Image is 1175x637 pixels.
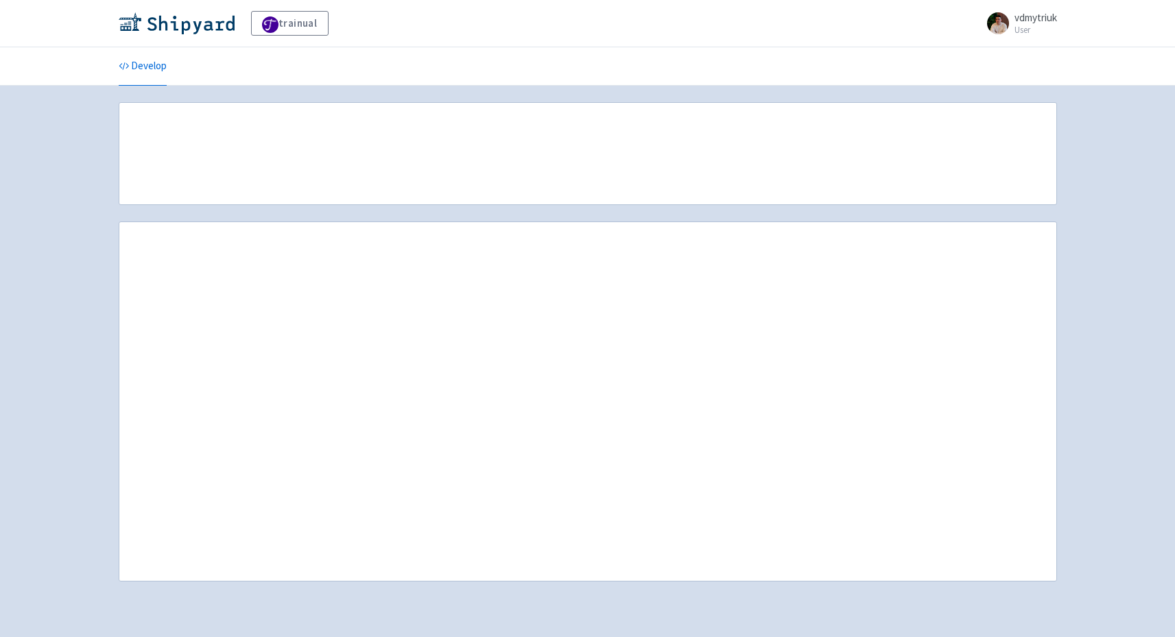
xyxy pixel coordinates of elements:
a: Develop [119,47,167,86]
img: Shipyard logo [119,12,235,34]
a: vdmytriuk User [979,12,1057,34]
a: trainual [251,11,329,36]
small: User [1014,25,1057,34]
span: vdmytriuk [1014,11,1057,24]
